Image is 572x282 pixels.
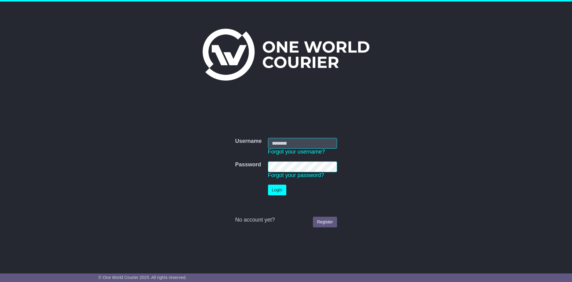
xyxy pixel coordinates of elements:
div: No account yet? [235,217,337,223]
a: Forgot your password? [268,172,324,178]
label: Password [235,161,261,168]
a: Register [313,217,337,227]
a: Forgot your username? [268,149,325,155]
button: Login [268,185,286,195]
span: © One World Courier 2025. All rights reserved. [98,275,187,280]
label: Username [235,138,262,145]
img: One World [203,29,369,81]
